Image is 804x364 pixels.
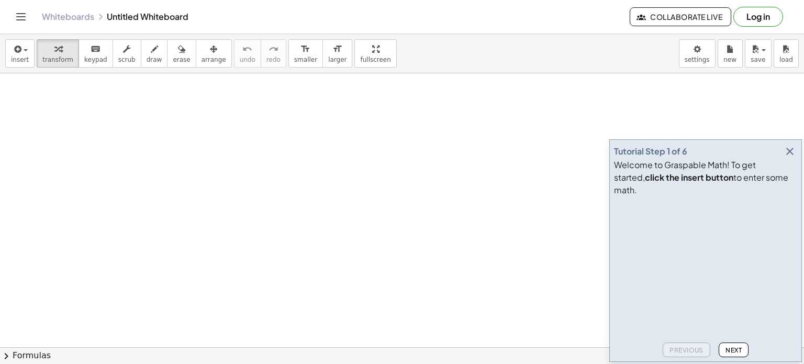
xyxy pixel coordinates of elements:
[37,39,79,68] button: transform
[173,56,190,63] span: erase
[779,56,793,63] span: load
[322,39,352,68] button: format_sizelarger
[332,43,342,56] i: format_size
[196,39,232,68] button: arrange
[294,56,317,63] span: smaller
[269,43,278,56] i: redo
[11,56,29,63] span: insert
[725,346,742,354] span: Next
[261,39,286,68] button: redoredo
[685,56,710,63] span: settings
[118,56,136,63] span: scrub
[354,39,396,68] button: fullscreen
[91,43,100,56] i: keyboard
[13,8,29,25] button: Toggle navigation
[113,39,141,68] button: scrub
[84,56,107,63] span: keypad
[733,7,783,27] button: Log in
[242,43,252,56] i: undo
[240,56,255,63] span: undo
[79,39,113,68] button: keyboardkeypad
[42,56,73,63] span: transform
[614,145,687,158] div: Tutorial Step 1 of 6
[42,12,94,22] a: Whiteboards
[679,39,716,68] button: settings
[751,56,765,63] span: save
[5,39,35,68] button: insert
[234,39,261,68] button: undoundo
[288,39,323,68] button: format_sizesmaller
[167,39,196,68] button: erase
[360,56,390,63] span: fullscreen
[202,56,226,63] span: arrange
[147,56,162,63] span: draw
[630,7,731,26] button: Collaborate Live
[328,56,347,63] span: larger
[774,39,799,68] button: load
[266,56,281,63] span: redo
[614,159,797,196] div: Welcome to Graspable Math! To get started, to enter some math.
[723,56,736,63] span: new
[300,43,310,56] i: format_size
[141,39,168,68] button: draw
[719,343,749,357] button: Next
[745,39,772,68] button: save
[639,12,722,21] span: Collaborate Live
[718,39,743,68] button: new
[645,172,733,183] b: click the insert button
